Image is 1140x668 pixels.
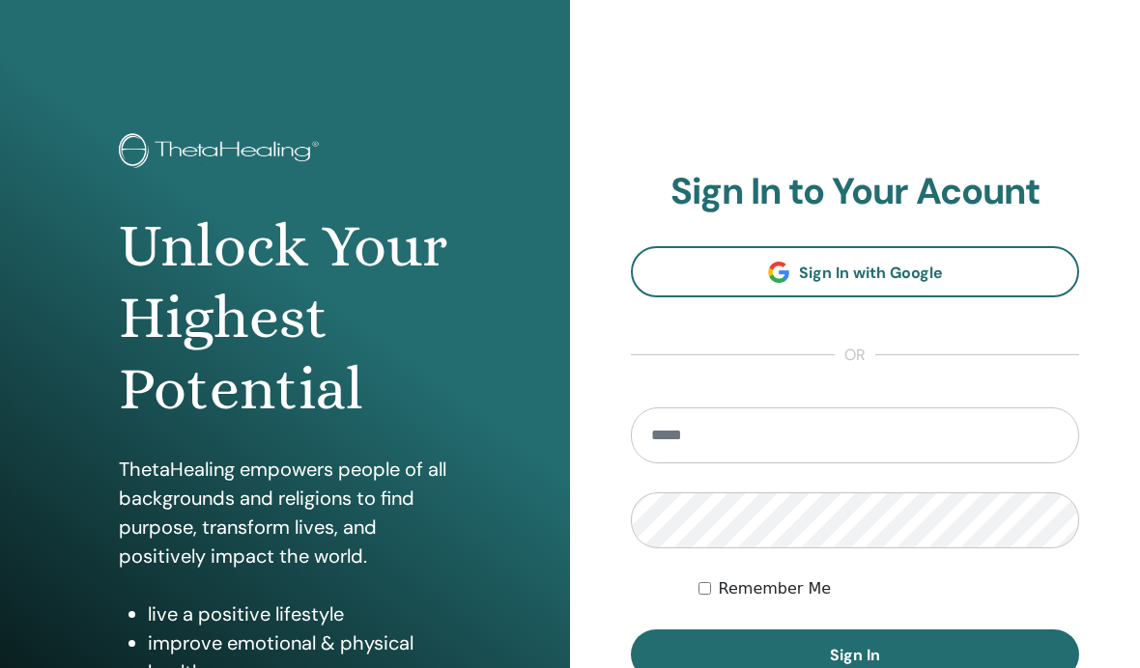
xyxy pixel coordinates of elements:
[799,263,943,283] span: Sign In with Google
[719,577,832,600] label: Remember Me
[119,455,450,571] p: ThetaHealing empowers people of all backgrounds and religions to find purpose, transform lives, a...
[631,246,1079,297] a: Sign In with Google
[119,210,450,426] h1: Unlock Your Highest Potential
[830,645,880,665] span: Sign In
[631,170,1079,214] h2: Sign In to Your Acount
[835,344,875,367] span: or
[148,599,450,628] li: live a positive lifestyle
[698,577,1079,600] div: Keep me authenticated indefinitely or until I manually logout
